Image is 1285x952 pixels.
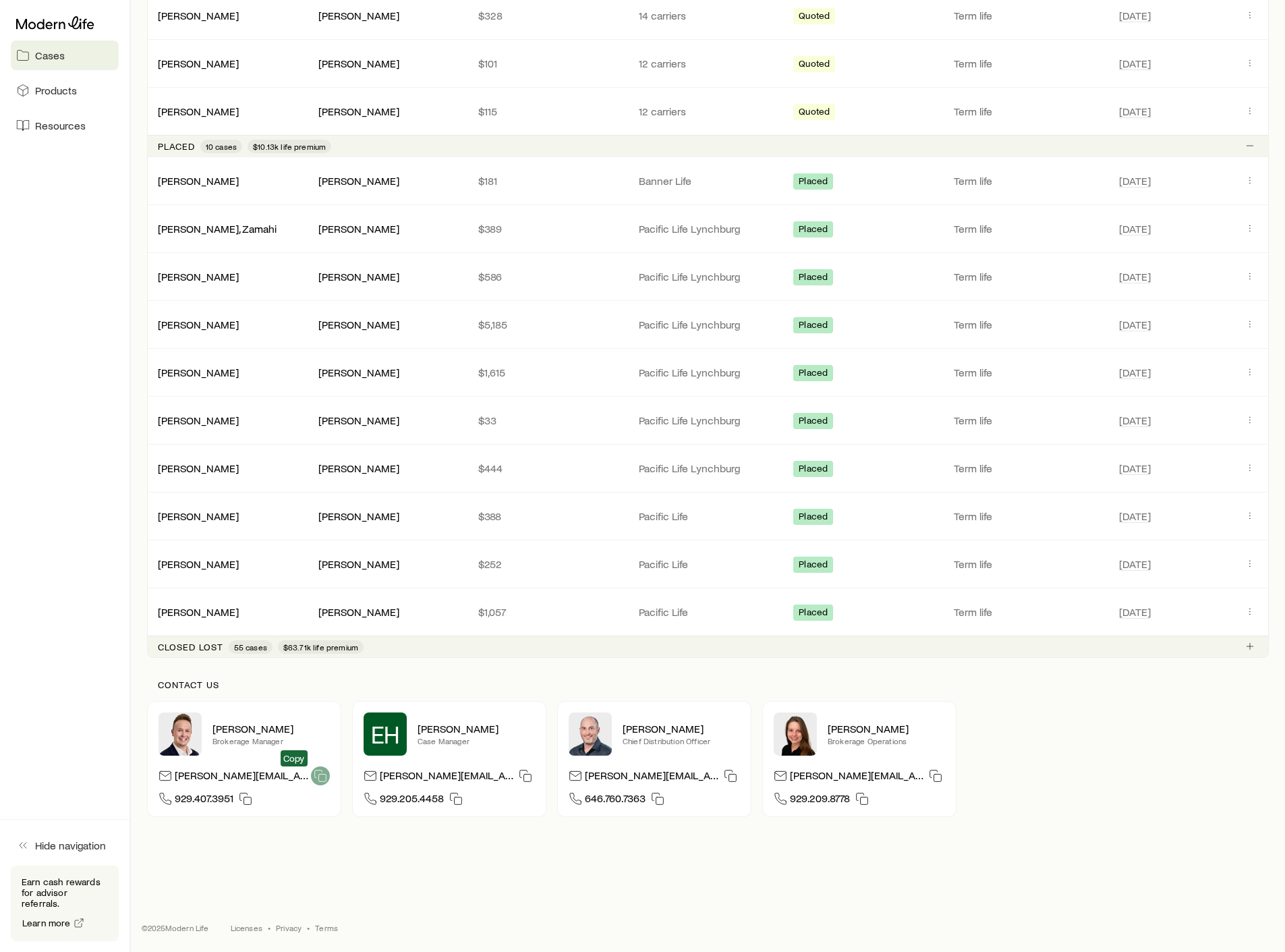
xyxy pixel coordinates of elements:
p: Term life [954,557,1104,571]
a: [PERSON_NAME] [158,414,239,426]
span: [DATE] [1119,9,1151,22]
span: • [268,922,270,933]
div: [PERSON_NAME] [318,557,399,571]
span: Placed [799,607,828,621]
a: Licenses [231,922,262,933]
p: Contact us [158,679,1258,690]
div: [PERSON_NAME], Zamahi [158,222,277,236]
p: Term life [954,366,1104,379]
span: [DATE] [1119,57,1151,70]
div: [PERSON_NAME] [318,414,399,428]
p: Case Manager [418,735,535,746]
div: [PERSON_NAME] [158,461,239,476]
span: Placed [799,319,828,333]
p: [PERSON_NAME] [212,722,330,735]
span: [DATE] [1119,461,1151,475]
a: Products [11,76,119,105]
p: $252 [478,557,617,571]
div: [PERSON_NAME] [318,270,399,284]
p: [PERSON_NAME] [828,722,945,735]
a: [PERSON_NAME] [158,557,239,570]
a: Terms [315,922,338,933]
img: Derek Wakefield [159,712,202,756]
p: [PERSON_NAME] [418,722,535,735]
p: [PERSON_NAME][EMAIL_ADDRESS][DOMAIN_NAME] [380,768,513,787]
p: [PERSON_NAME][EMAIL_ADDRESS][DOMAIN_NAME] [585,768,718,787]
p: Placed [158,141,195,152]
p: $181 [478,174,617,188]
p: $1,615 [478,366,617,379]
div: [PERSON_NAME] [318,105,399,119]
div: [PERSON_NAME] [318,9,399,23]
div: [PERSON_NAME] [158,9,239,23]
p: $33 [478,414,617,427]
p: $1,057 [478,605,617,619]
span: Resources [35,119,86,132]
div: [PERSON_NAME] [158,270,239,284]
a: Privacy [276,922,302,933]
p: Term life [954,509,1104,523]
span: Placed [799,271,828,285]
a: Resources [11,111,119,140]
a: Cases [11,40,119,70]
p: Term life [954,9,1104,22]
span: 929.407.3951 [175,791,233,810]
span: 929.205.4458 [380,791,444,810]
button: Hide navigation [11,831,119,860]
span: • [307,922,310,933]
span: Cases [35,49,65,62]
p: $328 [478,9,617,22]
p: $388 [478,509,617,523]
p: [PERSON_NAME] [623,722,740,735]
p: Term life [954,57,1104,70]
p: 14 carriers [639,9,778,22]
span: [DATE] [1119,318,1151,331]
a: [PERSON_NAME] [158,105,239,117]
div: [PERSON_NAME] [318,461,399,476]
span: $63.71k life premium [283,642,358,652]
p: [PERSON_NAME][EMAIL_ADDRESS][DOMAIN_NAME] [790,768,923,787]
p: Term life [954,461,1104,475]
span: Quoted [799,106,830,120]
img: Ellen Wall [774,712,817,756]
div: [PERSON_NAME] [158,174,239,188]
p: Term life [954,270,1104,283]
p: Pacific Life Lynchburg [639,318,778,331]
p: Term life [954,174,1104,188]
span: [DATE] [1119,366,1151,379]
p: Pacific Life Lynchburg [639,270,778,283]
p: Term life [954,222,1104,235]
div: [PERSON_NAME] [318,222,399,236]
span: 646.760.7363 [585,791,646,810]
span: Placed [799,559,828,573]
span: 55 cases [234,642,267,652]
p: Term life [954,318,1104,331]
span: Placed [799,223,828,237]
span: $10.13k life premium [253,141,326,152]
p: Earn cash rewards for advisor referrals. [22,876,108,909]
p: Brokerage Operations [828,735,945,746]
div: [PERSON_NAME] [158,57,239,71]
p: Pacific Life [639,557,778,571]
p: Closed lost [158,642,223,652]
div: [PERSON_NAME] [158,414,239,428]
span: [DATE] [1119,105,1151,118]
p: $444 [478,461,617,475]
a: [PERSON_NAME] [158,9,239,22]
p: Pacific Life Lynchburg [639,414,778,427]
a: [PERSON_NAME], Zamahi [158,222,277,235]
span: Products [35,84,77,97]
div: [PERSON_NAME] [318,605,399,619]
span: [DATE] [1119,414,1151,427]
p: Term life [954,605,1104,619]
span: Placed [799,511,828,525]
span: Placed [799,415,828,429]
span: [DATE] [1119,222,1151,235]
p: 12 carriers [639,57,778,70]
a: [PERSON_NAME] [158,366,239,379]
p: Chief Distribution Officer [623,735,740,746]
p: Brokerage Manager [212,735,330,746]
div: Earn cash rewards for advisor referrals.Learn more [11,866,119,941]
span: 10 cases [206,141,237,152]
span: 929.209.8778 [790,791,850,810]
